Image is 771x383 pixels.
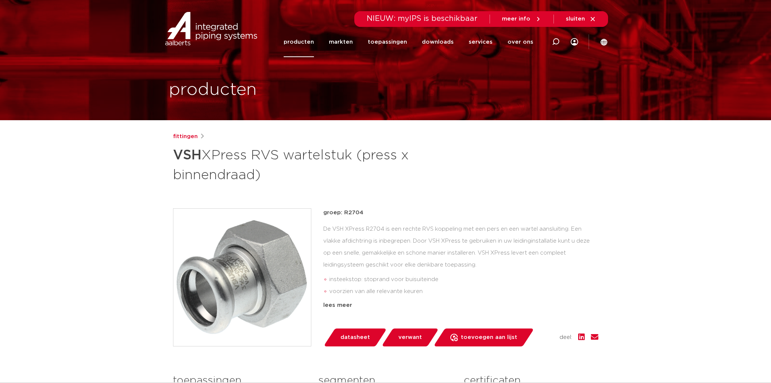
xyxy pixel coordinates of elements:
[368,27,407,57] a: toepassingen
[169,78,257,102] h1: producten
[422,27,454,57] a: downloads
[502,16,542,22] a: meer info
[329,298,598,309] li: Leak Before Pressed-functie
[173,144,454,184] h1: XPress RVS wartelstuk (press x binnendraad)
[367,15,478,22] span: NIEUW: myIPS is beschikbaar
[508,27,533,57] a: over ons
[398,331,422,343] span: verwant
[566,16,585,22] span: sluiten
[329,274,598,286] li: insteekstop: stoprand voor buisuiteinde
[461,331,517,343] span: toevoegen aan lijst
[502,16,530,22] span: meer info
[173,149,201,162] strong: VSH
[323,223,598,298] div: De VSH XPress R2704 is een rechte RVS koppeling met een pers en een wartel aansluiting. Een vlakk...
[559,333,572,342] span: deel:
[173,209,311,346] img: Product Image for VSH XPress RVS wartelstuk (press x binnendraad)
[323,208,598,217] p: groep: R2704
[284,27,314,57] a: producten
[323,301,598,310] div: lees meer
[173,132,198,141] a: fittingen
[340,331,370,343] span: datasheet
[571,27,578,57] div: my IPS
[323,328,387,346] a: datasheet
[381,328,439,346] a: verwant
[469,27,493,57] a: services
[329,286,598,298] li: voorzien van alle relevante keuren
[329,27,353,57] a: markten
[566,16,596,22] a: sluiten
[284,27,533,57] nav: Menu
